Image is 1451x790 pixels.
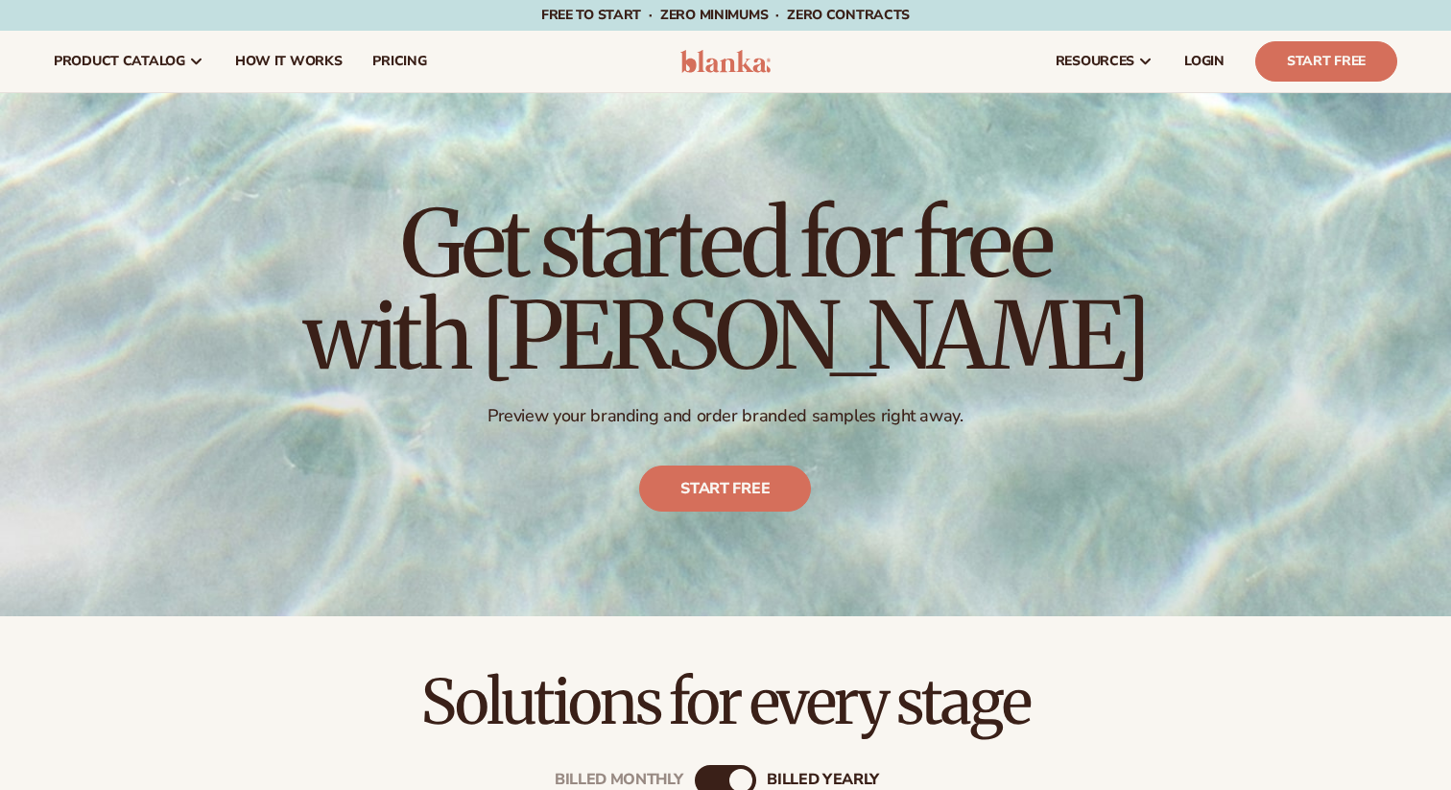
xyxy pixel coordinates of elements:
[235,54,343,69] span: How It Works
[54,670,1397,734] h2: Solutions for every stage
[555,772,683,790] div: Billed Monthly
[1056,54,1134,69] span: resources
[767,772,879,790] div: billed Yearly
[372,54,426,69] span: pricing
[541,6,910,24] span: Free to start · ZERO minimums · ZERO contracts
[303,405,1148,427] p: Preview your branding and order branded samples right away.
[680,50,772,73] img: logo
[303,198,1148,382] h1: Get started for free with [PERSON_NAME]
[1255,41,1397,82] a: Start Free
[38,31,220,92] a: product catalog
[220,31,358,92] a: How It Works
[54,54,185,69] span: product catalog
[1169,31,1240,92] a: LOGIN
[1040,31,1169,92] a: resources
[640,466,812,512] a: Start free
[357,31,441,92] a: pricing
[1184,54,1225,69] span: LOGIN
